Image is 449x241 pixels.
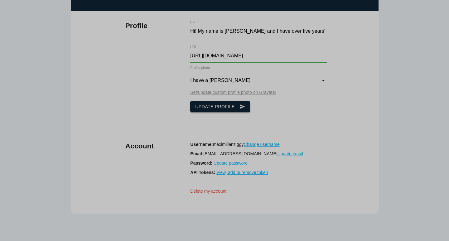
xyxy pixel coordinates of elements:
[190,66,210,70] label: Profile photo
[125,22,147,30] b: Profile
[190,151,327,156] p: [EMAIL_ADDRESS][DOMAIN_NAME]
[190,45,305,49] label: URL
[239,101,245,112] i: send
[190,20,305,24] label: Bio
[190,49,327,63] input: Enter url here
[214,161,248,166] a: Update password
[125,142,154,150] b: Account
[190,101,250,112] button: Update Profilesend
[216,170,268,175] a: View, add or remove token
[190,142,327,147] p: maximilianziggy
[190,189,226,194] a: Delete my account
[190,142,213,147] b: Username:
[190,170,215,175] b: API Tokens:
[190,161,212,166] b: Password:
[278,151,303,156] a: Update email
[190,151,203,156] b: Email:
[190,25,327,38] input: Enter bio here
[244,142,280,147] a: Change username
[190,90,276,95] a: Set/update custom profile photo on Gravatar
